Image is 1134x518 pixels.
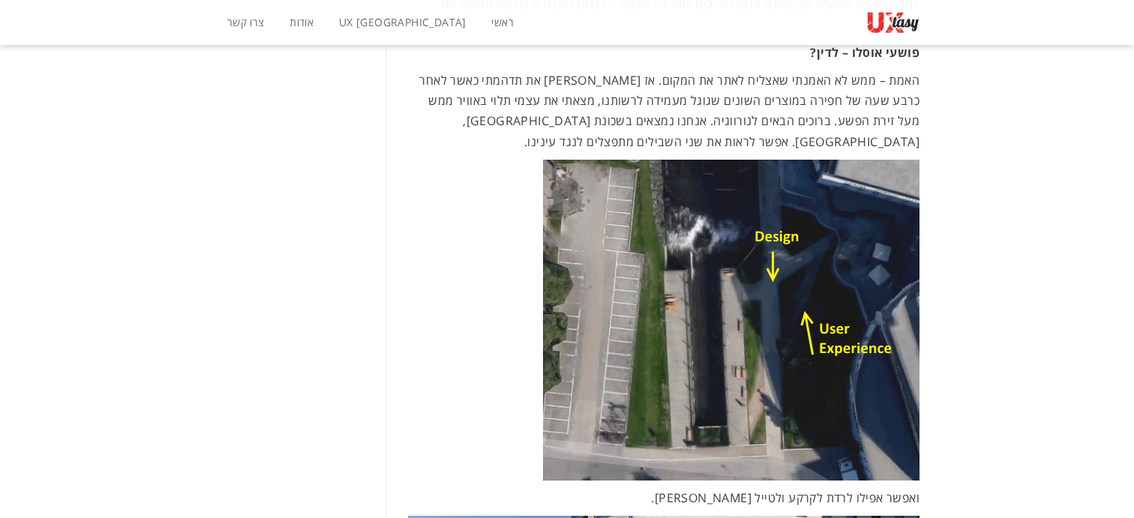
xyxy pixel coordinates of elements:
img: 0*7MscCX5s91Z18np2. [543,160,919,481]
span: ראשי [491,15,514,29]
img: UXtasy [867,11,919,34]
span: UX [GEOGRAPHIC_DATA] [339,15,466,29]
span: אודות [289,15,313,29]
span: ואפשר אפילו לרדת לקרקע ולטייל [PERSON_NAME]. [651,490,919,506]
span: האמת – ממש לא האמנתי שאצליח לאתר את המקום. אז [PERSON_NAME] את תדהמתי כאשר לאחר כרבע שעה של חפירה... [419,72,919,150]
span: צרו קשר [227,15,265,29]
b: פושעי אוסלו – לדין? [810,44,919,61]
